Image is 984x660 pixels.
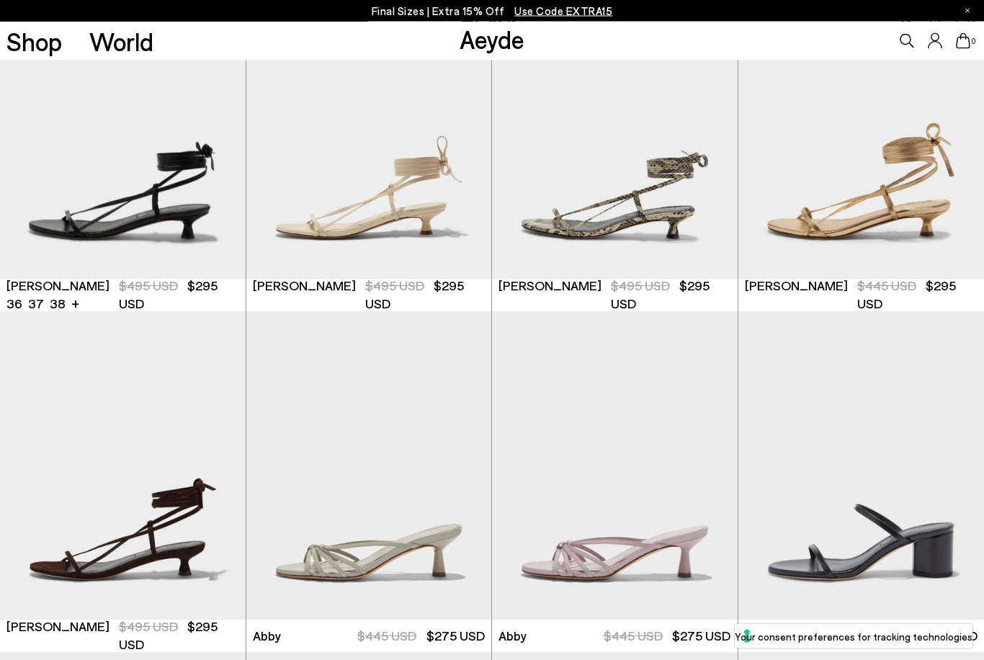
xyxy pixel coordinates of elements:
span: [PERSON_NAME] [498,277,601,295]
li: 38 [50,295,66,313]
span: 0 [970,37,978,45]
a: World [89,29,153,54]
span: $445 USD [604,628,663,644]
span: $495 USD [611,278,670,294]
span: $495 USD [365,278,424,294]
a: Abby $445 USD $275 USD [246,620,492,653]
li: 37 [28,295,44,313]
span: Navigate to /collections/ss25-final-sizes [514,4,612,17]
span: $495 USD [119,278,178,294]
span: [PERSON_NAME] [6,277,109,295]
span: $445 USD [857,278,916,294]
a: 0 [956,33,970,49]
span: [PERSON_NAME] [253,277,356,295]
a: [PERSON_NAME] $495 USD $295 USD [246,280,492,312]
span: $275 USD [672,628,730,644]
span: Abby [498,628,527,646]
span: [PERSON_NAME] [6,618,109,636]
a: Abby $445 USD $275 USD [492,620,738,653]
span: [PERSON_NAME] [745,277,848,295]
ul: variant [6,295,63,313]
a: Shop [6,29,62,54]
span: $445 USD [357,628,416,644]
p: Final Sizes | Extra 15% Off [372,2,613,20]
a: [PERSON_NAME] $495 USD $295 USD [492,280,738,312]
span: Abby [253,628,281,646]
span: $275 USD [426,628,485,644]
img: Abby Leather Mules [492,312,738,620]
button: Your consent preferences for tracking technologies [735,624,972,648]
li: 36 [6,295,22,313]
a: Aeyde [460,24,524,54]
label: Your consent preferences for tracking technologies [735,629,972,644]
span: $495 USD [119,619,178,635]
img: Abby Leather Mules [246,312,492,620]
li: + [71,294,79,313]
